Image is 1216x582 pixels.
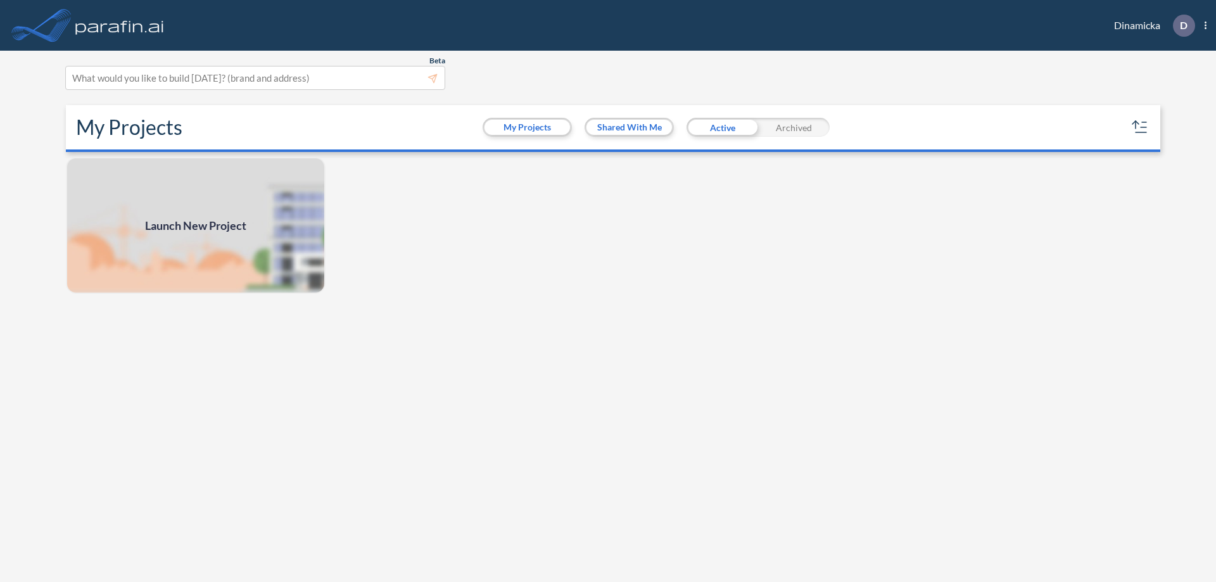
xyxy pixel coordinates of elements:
[73,13,167,38] img: logo
[66,157,326,294] img: add
[429,56,445,66] span: Beta
[145,217,246,234] span: Launch New Project
[66,157,326,294] a: Launch New Project
[76,115,182,139] h2: My Projects
[586,120,672,135] button: Shared With Me
[687,118,758,137] div: Active
[758,118,830,137] div: Archived
[1095,15,1206,37] div: Dinamicka
[1180,20,1187,31] p: D
[484,120,570,135] button: My Projects
[1130,117,1150,137] button: sort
